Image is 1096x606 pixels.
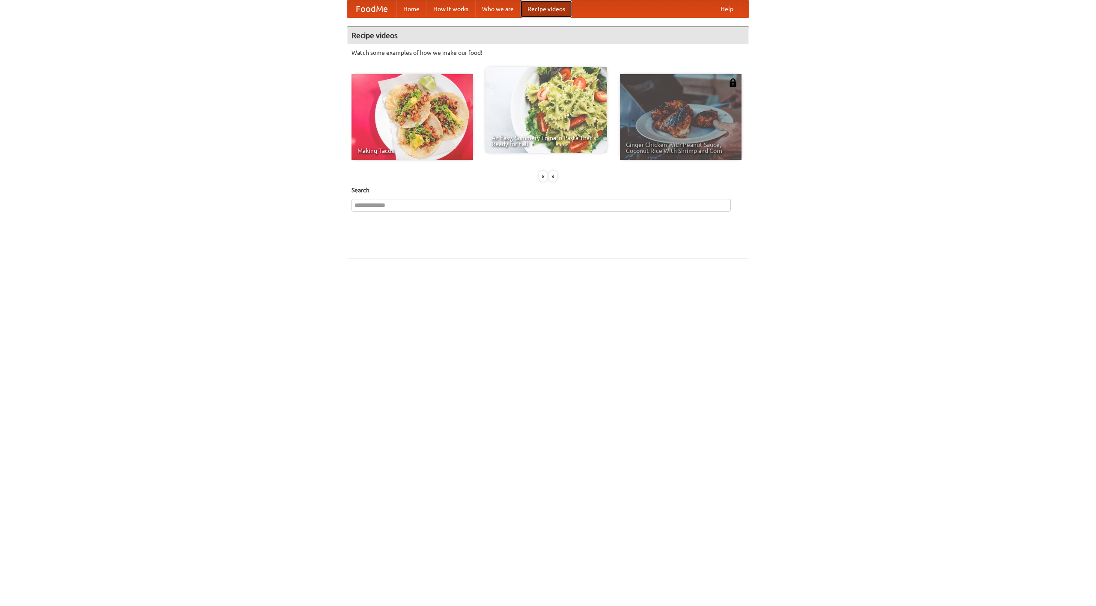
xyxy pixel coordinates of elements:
a: Making Tacos [351,74,473,160]
div: « [539,171,547,182]
img: 483408.png [729,78,737,87]
a: How it works [426,0,475,18]
div: » [549,171,557,182]
span: Making Tacos [357,148,467,154]
h4: Recipe videos [347,27,749,44]
span: An Easy, Summery Tomato Pasta That's Ready for Fall [491,135,601,147]
a: Home [396,0,426,18]
a: Who we are [475,0,521,18]
a: FoodMe [347,0,396,18]
a: An Easy, Summery Tomato Pasta That's Ready for Fall [485,67,607,153]
h5: Search [351,186,745,194]
p: Watch some examples of how we make our food! [351,48,745,57]
a: Recipe videos [521,0,572,18]
a: Help [714,0,740,18]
